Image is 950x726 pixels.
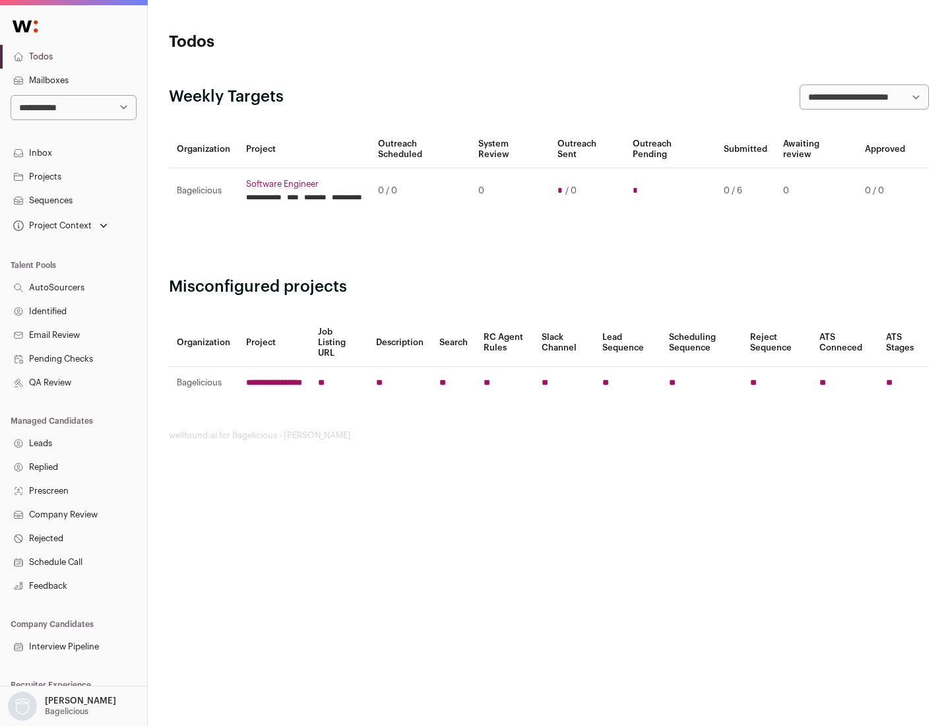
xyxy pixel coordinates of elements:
th: Organization [169,131,238,168]
th: Outreach Sent [550,131,625,168]
button: Open dropdown [5,692,119,721]
th: Organization [169,319,238,367]
td: 0 [470,168,549,214]
th: Project [238,131,370,168]
th: ATS Stages [878,319,929,367]
td: Bagelicious [169,168,238,214]
th: Outreach Pending [625,131,715,168]
th: Awaiting review [775,131,857,168]
th: Approved [857,131,913,168]
button: Open dropdown [11,216,110,235]
footer: wellfound:ai for Bagelicious - [PERSON_NAME] [169,430,929,441]
img: Wellfound [5,13,45,40]
h2: Weekly Targets [169,86,284,108]
td: 0 [775,168,857,214]
td: 0 / 0 [370,168,470,214]
div: Project Context [11,220,92,231]
th: Description [368,319,431,367]
th: Scheduling Sequence [661,319,742,367]
p: Bagelicious [45,706,88,717]
p: [PERSON_NAME] [45,696,116,706]
th: Project [238,319,310,367]
th: Outreach Scheduled [370,131,470,168]
td: Bagelicious [169,367,238,399]
th: ATS Conneced [811,319,877,367]
td: 0 / 6 [716,168,775,214]
th: Reject Sequence [742,319,812,367]
h1: Todos [169,32,422,53]
h2: Misconfigured projects [169,277,929,298]
td: 0 / 0 [857,168,913,214]
th: Job Listing URL [310,319,368,367]
th: Search [431,319,476,367]
th: System Review [470,131,549,168]
a: Software Engineer [246,179,362,189]
span: / 0 [565,185,577,196]
th: RC Agent Rules [476,319,533,367]
img: nopic.png [8,692,37,721]
th: Lead Sequence [594,319,661,367]
th: Slack Channel [534,319,594,367]
th: Submitted [716,131,775,168]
